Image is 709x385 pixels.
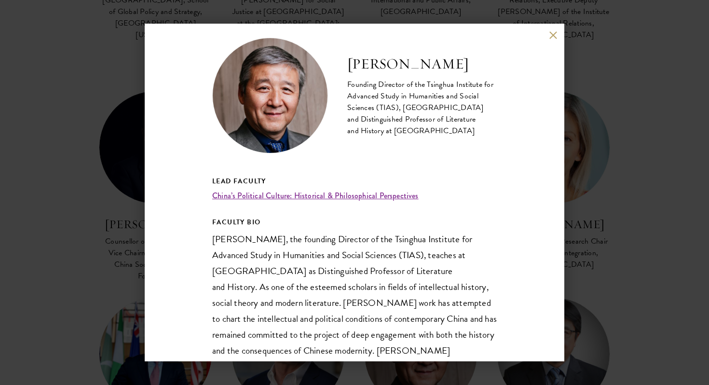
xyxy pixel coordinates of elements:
[212,190,419,201] a: China’s Political Culture: Historical & Philosophical Perspectives
[347,55,497,74] h2: [PERSON_NAME]
[212,38,328,153] img: Wang Hui
[212,175,497,187] h5: Lead Faculty
[212,216,497,228] h5: FACULTY BIO
[347,79,497,137] div: Founding Director of the Tsinghua Institute for Advanced Study in Humanities and Social Sciences ...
